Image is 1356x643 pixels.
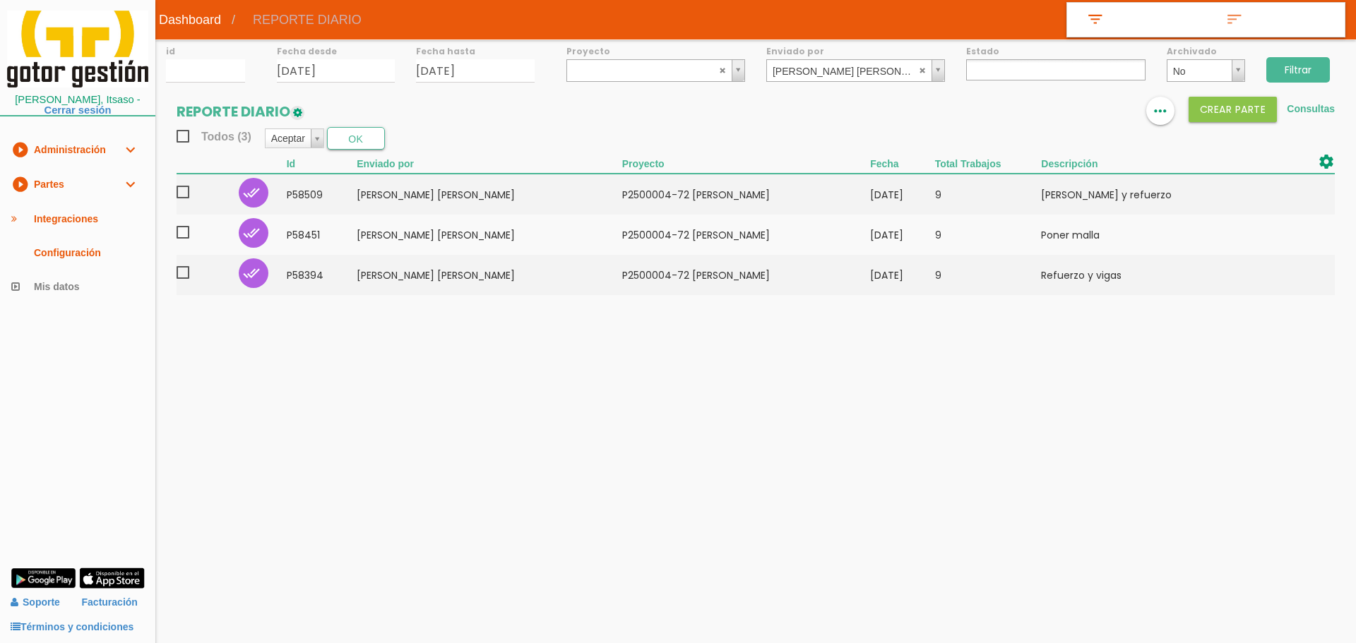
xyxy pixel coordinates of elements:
[11,621,133,632] a: Términos y condiciones
[287,255,357,295] td: 58394
[1151,97,1170,125] i: more_horiz
[622,153,870,174] th: Proyecto
[1041,255,1262,295] td: Refuerzo y vigas
[11,596,60,608] a: Soporte
[766,59,945,82] a: [PERSON_NAME] [PERSON_NAME]
[1287,103,1335,114] a: Consultas
[1167,59,1246,82] a: No
[287,215,357,255] td: 58451
[935,153,1042,174] th: Total Trabajos
[1223,11,1246,29] i: sort
[79,567,145,589] img: app-store.png
[1167,45,1246,57] label: Archivado
[1318,153,1335,170] i: settings
[266,129,323,148] a: Aceptar
[277,45,395,57] label: Fecha desde
[243,265,260,282] i: done_all
[622,215,870,255] td: P2500004-72 [PERSON_NAME]
[935,174,1042,215] td: 9
[622,255,870,295] td: P2500004-72 [PERSON_NAME]
[766,45,945,57] label: Enviado por
[11,133,28,167] i: play_circle_filled
[935,255,1042,295] td: 9
[166,45,245,57] label: id
[177,128,251,145] span: Todos (3)
[290,106,304,120] img: edit-1.png
[357,153,622,174] th: Enviado por
[870,215,934,255] td: [DATE]
[1206,3,1345,37] a: sort
[1266,57,1330,83] input: Filtrar
[357,215,622,255] td: [PERSON_NAME] [PERSON_NAME]
[773,60,915,83] span: [PERSON_NAME] [PERSON_NAME]
[177,104,304,119] h2: REPORTE DIARIO
[1067,3,1206,37] a: filter_list
[243,184,260,201] i: done_all
[622,174,870,215] td: P2500004-72 [PERSON_NAME]
[121,133,138,167] i: expand_more
[870,255,934,295] td: [DATE]
[287,174,357,215] td: 58509
[1041,153,1262,174] th: Descripción
[870,174,934,215] td: [DATE]
[271,129,305,148] span: Aceptar
[1041,215,1262,255] td: Poner malla
[357,174,622,215] td: [PERSON_NAME] [PERSON_NAME]
[1189,97,1278,122] button: Crear PARTE
[82,590,138,615] a: Facturación
[416,45,535,57] label: Fecha hasta
[11,567,76,589] img: google-play.png
[121,167,138,201] i: expand_more
[11,167,28,201] i: play_circle_filled
[935,215,1042,255] td: 9
[966,45,1145,57] label: Estado
[1173,60,1227,83] span: No
[7,11,148,88] img: itcons-logo
[243,224,260,241] i: done_all
[870,153,934,174] th: Fecha
[44,104,112,116] a: Cerrar sesión
[566,45,745,57] label: Proyecto
[242,2,372,37] span: REPORTE DIARIO
[1189,103,1278,114] a: Crear PARTE
[357,255,622,295] td: [PERSON_NAME] [PERSON_NAME]
[1084,11,1107,29] i: filter_list
[327,127,385,150] button: OK
[1041,174,1262,215] td: [PERSON_NAME] y refuerzo
[287,153,357,174] th: Id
